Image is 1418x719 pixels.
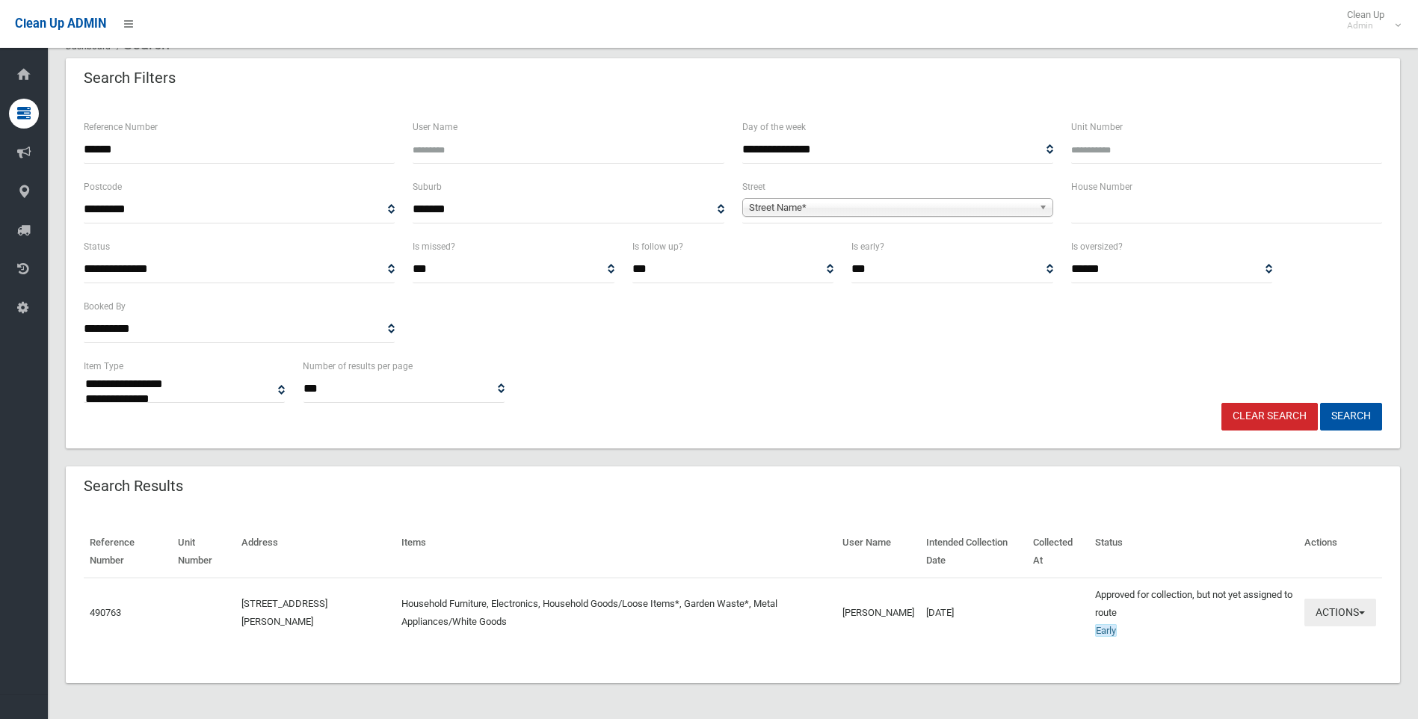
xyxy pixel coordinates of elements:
[235,526,395,578] th: Address
[395,578,836,647] td: Household Furniture, Electronics, Household Goods/Loose Items*, Garden Waste*, Metal Appliances/W...
[1221,403,1318,431] a: Clear Search
[66,472,201,501] header: Search Results
[1320,403,1382,431] button: Search
[84,238,110,255] label: Status
[84,358,123,374] label: Item Type
[66,64,194,93] header: Search Filters
[90,607,121,618] a: 490763
[1304,599,1376,626] button: Actions
[1071,179,1132,195] label: House Number
[1071,119,1123,135] label: Unit Number
[395,526,836,578] th: Items
[836,578,920,647] td: [PERSON_NAME]
[84,298,126,315] label: Booked By
[413,238,455,255] label: Is missed?
[84,179,122,195] label: Postcode
[303,358,413,374] label: Number of results per page
[1071,238,1123,255] label: Is oversized?
[1089,578,1298,647] td: Approved for collection, but not yet assigned to route
[920,578,1027,647] td: [DATE]
[1095,624,1117,637] span: Early
[1089,526,1298,578] th: Status
[742,119,806,135] label: Day of the week
[172,526,235,578] th: Unit Number
[836,526,920,578] th: User Name
[241,598,327,627] a: [STREET_ADDRESS][PERSON_NAME]
[742,179,765,195] label: Street
[632,238,683,255] label: Is follow up?
[413,119,457,135] label: User Name
[1298,526,1382,578] th: Actions
[84,119,158,135] label: Reference Number
[1027,526,1089,578] th: Collected At
[413,179,442,195] label: Suburb
[749,199,1033,217] span: Street Name*
[15,16,106,31] span: Clean Up ADMIN
[84,526,172,578] th: Reference Number
[1347,20,1384,31] small: Admin
[1340,9,1399,31] span: Clean Up
[920,526,1027,578] th: Intended Collection Date
[851,238,884,255] label: Is early?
